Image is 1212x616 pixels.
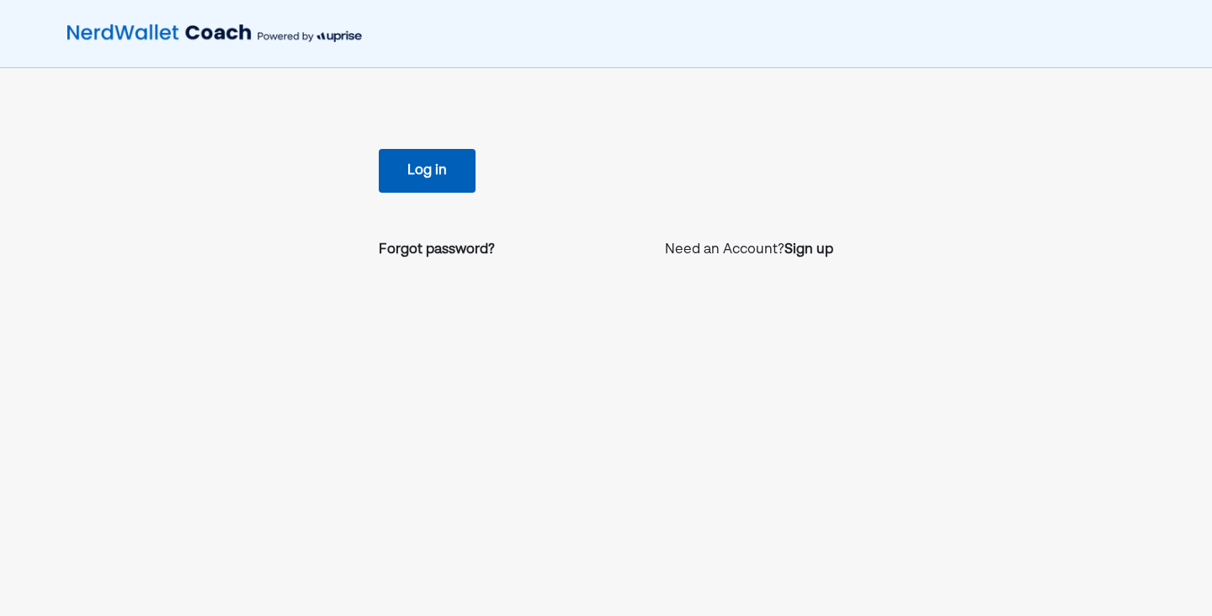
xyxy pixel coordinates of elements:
button: Log in [379,149,476,193]
a: Sign up [784,240,833,260]
p: Need an Account? [665,240,833,260]
a: Forgot password? [379,240,495,260]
